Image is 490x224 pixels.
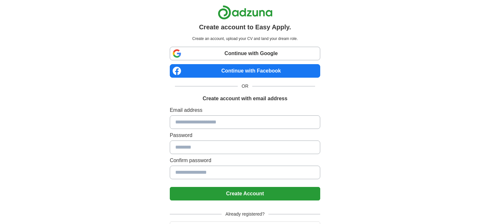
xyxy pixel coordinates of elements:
h1: Create account to Easy Apply. [199,22,291,32]
a: Continue with Google [170,47,320,60]
p: Create an account, upload your CV and land your dream role. [171,36,319,42]
h1: Create account with email address [203,95,287,102]
label: Password [170,131,320,139]
span: OR [238,83,252,90]
button: Create Account [170,187,320,200]
span: Already registered? [222,211,268,218]
img: Adzuna logo [218,5,273,20]
label: Confirm password [170,157,320,164]
label: Email address [170,106,320,114]
a: Continue with Facebook [170,64,320,78]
